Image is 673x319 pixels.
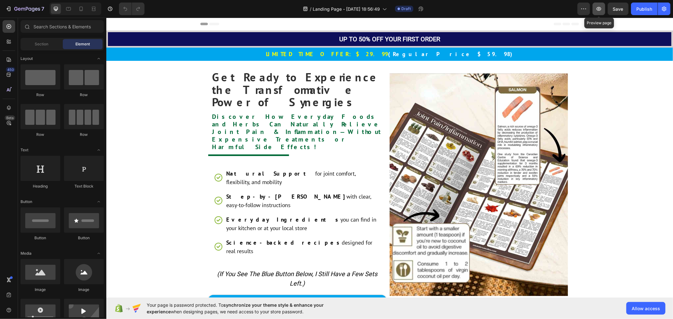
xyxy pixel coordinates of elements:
[106,18,673,298] iframe: Design area
[120,198,234,206] strong: Everyday Ingredients
[147,302,348,315] span: Your page is password protected. To when designing pages, we need access to your store password.
[310,6,311,12] span: /
[41,5,44,13] p: 7
[108,199,116,206] img: 1655958748-circle-check-regular.svg
[21,251,32,256] span: Media
[64,132,104,137] div: Row
[64,235,104,241] div: Button
[626,302,665,315] button: Allow access
[5,115,15,120] div: Beta
[21,147,28,153] span: Text
[147,302,324,314] span: synchronize your theme style & enhance your experience
[613,6,623,12] span: Save
[21,132,60,137] div: Row
[21,183,60,189] div: Heading
[120,175,240,183] strong: Step-by-[PERSON_NAME]
[120,175,270,192] p: with clear, easy-to-follow instructions
[120,221,270,238] p: designed for real results
[21,20,104,33] input: Search Sections & Elements
[283,56,462,278] img: 1747201458-Untitled%20design%20%2822%29-compressed.jpg
[108,156,116,164] img: 1655958748-circle-check-regular.svg
[21,235,60,241] div: Button
[21,199,32,205] span: Button
[64,92,104,98] div: Row
[94,248,104,258] span: Toggle open
[631,3,658,15] button: Publish
[94,197,104,207] span: Toggle open
[6,67,15,72] div: 450
[75,41,90,47] span: Element
[119,3,145,15] div: Undo/Redo
[608,3,629,15] button: Save
[106,95,276,133] p: Discover How Everyday Foods and Herbs Can Naturally Relieve Joint Pain & Inflammation—Without Exp...
[21,287,60,293] div: Image
[120,152,270,169] p: for joint comfort, flexibility, and mobility
[94,54,104,64] span: Toggle open
[64,183,104,189] div: Text Block
[632,305,660,312] span: Allow access
[108,225,116,233] img: 1655958748-circle-check-regular.svg
[120,221,235,229] strong: Science-backed recipes
[94,145,104,155] span: Toggle open
[102,277,280,298] button: <p>YES, I WANT MY CHEATSHEET NOW!</p>
[21,92,60,98] div: Row
[160,33,282,40] span: LIMITED TIME OFFER: $29.99
[120,152,209,159] strong: Natural Support
[120,198,270,215] p: you can find in your kitchen or at your local store
[401,6,411,12] span: Draft
[313,6,380,12] span: Landing Page - [DATE] 18:56:49
[108,179,116,187] img: 1655958748-circle-check-regular.svg
[3,3,47,15] button: 7
[21,56,33,61] span: Layout
[106,252,276,270] p: (If You See The Blue Button Below, I Still Have a Few Sets Left.)
[636,6,652,12] div: Publish
[64,287,104,293] div: Image
[106,53,276,91] p: Get Ready to Experience the Transformative Power of Synergies
[35,41,49,47] span: Section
